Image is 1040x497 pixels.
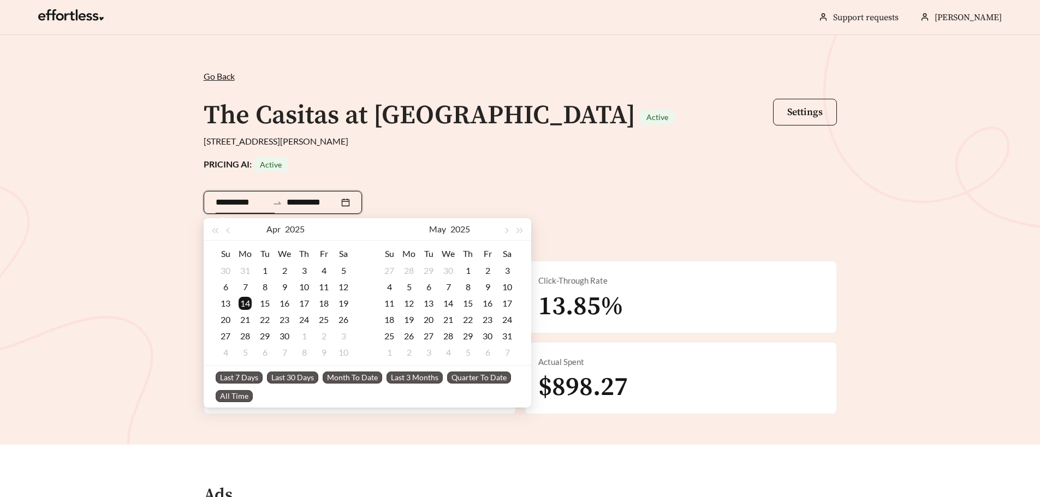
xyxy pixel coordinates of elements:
span: Month To Date [323,372,382,384]
div: 10 [501,280,514,294]
td: 2025-05-05 [399,279,419,295]
span: All Time [216,390,253,402]
span: Quarter To Date [447,372,511,384]
div: 19 [337,297,350,310]
td: 2025-05-29 [458,328,478,344]
span: Active [646,112,668,122]
div: 9 [481,280,494,294]
div: 15 [258,297,271,310]
th: Th [294,245,314,262]
div: 17 [501,297,514,310]
div: 5 [402,280,415,294]
th: Tu [255,245,275,262]
th: We [438,245,458,262]
div: 19 [402,313,415,326]
div: 7 [278,346,291,359]
div: 2 [402,346,415,359]
div: 3 [501,264,514,277]
div: 23 [278,313,291,326]
div: 7 [442,280,455,294]
td: 2025-05-01 [458,262,478,279]
div: 17 [298,297,311,310]
td: 2025-06-06 [478,344,497,361]
div: 16 [278,297,291,310]
td: 2025-05-21 [438,312,458,328]
td: 2025-04-01 [255,262,275,279]
div: 4 [317,264,330,277]
td: 2025-05-02 [314,328,334,344]
div: 4 [383,280,396,294]
div: 20 [422,313,435,326]
td: 2025-05-15 [458,295,478,312]
div: 28 [402,264,415,277]
span: swap-right [272,198,282,208]
td: 2025-04-07 [235,279,255,295]
div: 11 [317,280,330,294]
div: 5 [239,346,252,359]
div: 8 [461,280,474,294]
td: 2025-04-28 [399,262,419,279]
td: 2025-05-17 [497,295,517,312]
th: Fr [478,245,497,262]
div: 29 [258,330,271,343]
div: 22 [258,313,271,326]
div: 14 [239,297,252,310]
td: 2025-04-14 [235,295,255,312]
td: 2025-04-10 [294,279,314,295]
td: 2025-06-01 [379,344,399,361]
td: 2025-05-04 [216,344,235,361]
div: 26 [337,313,350,326]
td: 2025-05-09 [478,279,497,295]
div: 16 [481,297,494,310]
td: 2025-05-24 [497,312,517,328]
div: 10 [298,280,311,294]
td: 2025-05-08 [294,344,314,361]
td: 2025-05-06 [255,344,275,361]
td: 2025-04-20 [216,312,235,328]
span: Active [260,160,282,169]
span: [PERSON_NAME] [935,12,1002,23]
div: 7 [239,280,252,294]
a: Support requests [833,12,899,23]
td: 2025-04-19 [334,295,353,312]
td: 2025-05-10 [334,344,353,361]
td: 2025-05-19 [399,312,419,328]
th: Tu [419,245,438,262]
span: Last 3 Months [387,372,443,384]
td: 2025-04-06 [216,279,235,295]
div: 3 [298,264,311,277]
div: 30 [219,264,232,277]
div: 8 [298,346,311,359]
td: 2025-05-10 [497,279,517,295]
div: 25 [317,313,330,326]
div: 31 [239,264,252,277]
td: 2025-05-23 [478,312,497,328]
td: 2025-04-03 [294,262,314,279]
td: 2025-04-15 [255,295,275,312]
div: 9 [317,346,330,359]
button: 2025 [450,218,470,240]
td: 2025-04-30 [275,328,294,344]
div: 31 [501,330,514,343]
td: 2025-05-06 [419,279,438,295]
div: 14 [442,297,455,310]
td: 2025-05-01 [294,328,314,344]
td: 2025-06-02 [399,344,419,361]
div: 1 [383,346,396,359]
td: 2025-05-07 [438,279,458,295]
div: 1 [258,264,271,277]
th: Sa [334,245,353,262]
td: 2025-05-11 [379,295,399,312]
td: 2025-04-04 [314,262,334,279]
div: 26 [402,330,415,343]
td: 2025-04-22 [255,312,275,328]
div: 15 [461,297,474,310]
td: 2025-04-16 [275,295,294,312]
div: 22 [461,313,474,326]
td: 2025-05-13 [419,295,438,312]
td: 2025-05-25 [379,328,399,344]
div: 20 [219,313,232,326]
td: 2025-04-29 [419,262,438,279]
td: 2025-05-14 [438,295,458,312]
div: [STREET_ADDRESS][PERSON_NAME] [204,135,837,148]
